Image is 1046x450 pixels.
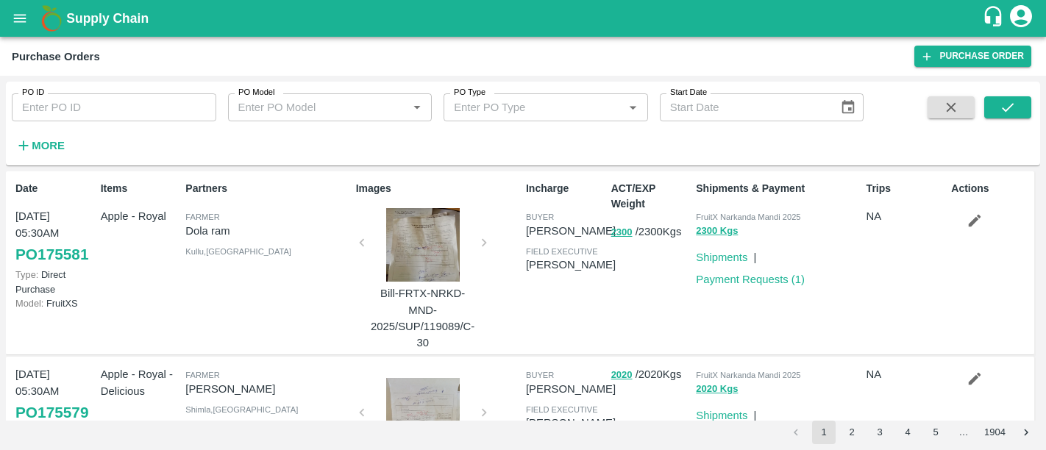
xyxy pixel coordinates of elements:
button: Go to page 1904 [980,421,1010,444]
label: PO ID [22,87,44,99]
input: Enter PO Model [232,98,404,117]
p: [DATE] 05:30AM [15,366,95,399]
button: 2020 Kgs [696,381,738,398]
button: Go to page 4 [896,421,919,444]
span: Farmer [185,371,219,379]
strong: More [32,140,65,151]
p: Incharge [526,181,605,196]
p: / 2300 Kgs [611,224,691,240]
p: Trips [867,181,946,196]
a: Shipments [696,410,747,421]
div: Purchase Orders [12,47,100,66]
div: customer-support [982,5,1008,32]
input: Enter PO ID [12,93,216,121]
button: 2300 Kgs [696,223,738,240]
span: field executive [526,247,598,256]
p: [PERSON_NAME] [185,381,349,397]
div: | [747,401,756,424]
label: PO Model [238,87,275,99]
p: Direct Purchase [15,268,95,296]
a: Purchase Order [914,46,1031,67]
button: More [12,133,68,158]
span: Farmer [185,213,219,221]
p: FruitXS [15,296,95,310]
p: / 2020 Kgs [611,366,691,383]
label: Start Date [670,87,707,99]
p: NA [867,366,946,382]
span: Model: [15,298,43,309]
a: Supply Chain [66,8,982,29]
button: Go to page 2 [840,421,864,444]
span: FruitX Narkanda Mandi 2025 [696,213,800,221]
input: Enter PO Type [448,98,619,117]
p: [DATE] 05:30AM [15,208,95,241]
p: [PERSON_NAME] [526,223,616,239]
p: Bill-FRTX-NRKD-MND-2025/SUP/119089/C-30 [368,285,478,351]
div: … [952,426,975,440]
p: Actions [951,181,1031,196]
span: Kullu , [GEOGRAPHIC_DATA] [185,247,291,256]
span: buyer [526,213,554,221]
p: Date [15,181,95,196]
button: Open [408,98,427,117]
span: Type: [15,269,38,280]
a: PO175579 [15,399,88,426]
b: Supply Chain [66,11,149,26]
p: Shipments & Payment [696,181,860,196]
button: Go to page 5 [924,421,947,444]
p: Images [356,181,520,196]
button: page 1 [812,421,836,444]
span: field executive [526,405,598,414]
span: Shimla , [GEOGRAPHIC_DATA] [185,405,298,414]
button: Choose date [834,93,862,121]
p: ACT/EXP Weight [611,181,691,212]
img: logo [37,4,66,33]
p: NA [867,208,946,224]
label: PO Type [454,87,485,99]
button: 2300 [611,224,633,241]
span: FruitX Narkanda Mandi 2025 [696,371,800,379]
a: PO175581 [15,241,88,268]
div: | [747,243,756,265]
p: Items [101,181,180,196]
p: [PERSON_NAME] [526,381,616,397]
a: Payment Requests (1) [696,274,805,285]
a: Shipments [696,251,747,263]
p: Dola ram [185,223,349,239]
div: account of current user [1008,3,1034,34]
button: Go to page 3 [868,421,892,444]
button: open drawer [3,1,37,35]
button: Go to next page [1014,421,1038,444]
nav: pagination navigation [782,421,1040,444]
span: buyer [526,371,554,379]
input: Start Date [660,93,828,121]
p: Apple - Royal - Delicious [101,366,180,399]
p: [PERSON_NAME] [526,415,616,431]
button: Open [623,98,642,117]
button: 2020 [611,367,633,384]
p: [PERSON_NAME] [526,257,616,273]
p: Apple - Royal [101,208,180,224]
p: Partners [185,181,349,196]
